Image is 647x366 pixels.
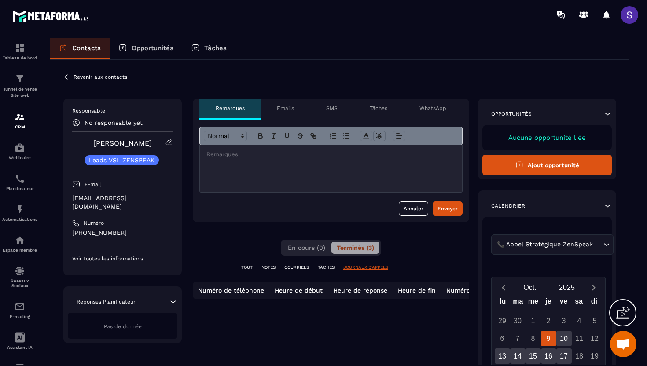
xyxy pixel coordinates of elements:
[587,313,603,329] div: 5
[510,348,526,364] div: 14
[89,157,154,163] p: Leads VSL ZENSPEAK
[585,282,602,293] button: Next month
[50,38,110,59] a: Contacts
[610,331,636,357] div: Ouvrir le chat
[15,73,25,84] img: formation
[72,107,173,114] p: Responsable
[15,143,25,153] img: automations
[2,86,37,99] p: Tunnel de vente Site web
[491,234,614,255] div: Search for option
[2,155,37,160] p: Webinaire
[132,44,173,52] p: Opportunités
[2,228,37,259] a: automationsautomationsEspace membre
[12,8,92,24] img: logo
[2,167,37,198] a: schedulerschedulerPlanificateur
[541,313,556,329] div: 2
[326,105,338,112] p: SMS
[2,278,37,288] p: Réseaux Sociaux
[318,264,335,271] p: TÂCHES
[495,331,510,346] div: 6
[2,345,37,350] p: Assistant IA
[511,280,548,295] button: Open months overlay
[491,202,525,209] p: Calendrier
[572,313,587,329] div: 4
[84,220,104,227] p: Numéro
[398,287,436,294] p: Heure de fin
[2,259,37,295] a: social-networksocial-networkRéseaux Sociaux
[204,44,227,52] p: Tâches
[2,326,37,356] a: Assistant IA
[2,198,37,228] a: automationsautomationsAutomatisations
[198,287,264,294] p: Numéro de téléphone
[2,124,37,129] p: CRM
[556,295,571,311] div: ve
[104,323,142,329] span: Pas de donnée
[446,287,516,294] p: Numéro de destination
[586,295,602,311] div: di
[526,295,541,311] div: me
[491,110,532,117] p: Opportunités
[333,287,387,294] p: Heure de réponse
[284,264,309,271] p: COURRIELS
[510,331,526,346] div: 7
[541,348,556,364] div: 16
[595,240,601,249] input: Search for option
[85,181,101,188] p: E-mail
[72,194,173,211] p: [EMAIL_ADDRESS][DOMAIN_NAME]
[541,295,556,311] div: je
[277,105,294,112] p: Emails
[482,155,612,175] button: Ajout opportunité
[399,201,428,216] button: Annuler
[511,295,526,311] div: ma
[572,331,587,346] div: 11
[556,348,572,364] div: 17
[2,105,37,136] a: formationformationCRM
[15,112,25,122] img: formation
[587,348,603,364] div: 19
[495,240,595,249] span: 📞 Appel Stratégique ZenSpeak
[337,244,374,251] span: Terminés (3)
[216,105,245,112] p: Remarques
[556,331,572,346] div: 10
[526,313,541,329] div: 1
[2,186,37,191] p: Planificateur
[510,313,526,329] div: 30
[2,295,37,326] a: emailemailE-mailing
[2,217,37,222] p: Automatisations
[495,313,510,329] div: 29
[2,314,37,319] p: E-mailing
[571,295,587,311] div: sa
[85,119,143,126] p: No responsable yet
[2,136,37,167] a: automationsautomationsWebinaire
[343,264,388,271] p: JOURNAUX D'APPELS
[15,43,25,53] img: formation
[556,313,572,329] div: 3
[288,244,325,251] span: En cours (0)
[2,67,37,105] a: formationformationTunnel de vente Site web
[74,74,127,80] p: Revenir aux contacts
[495,282,511,293] button: Previous month
[491,134,603,142] p: Aucune opportunité liée
[331,242,379,254] button: Terminés (3)
[2,36,37,67] a: formationformationTableau de bord
[275,287,323,294] p: Heure de début
[2,248,37,253] p: Espace membre
[526,331,541,346] div: 8
[72,44,101,52] p: Contacts
[110,38,182,59] a: Opportunités
[541,331,556,346] div: 9
[548,280,585,295] button: Open years overlay
[433,201,463,216] button: Envoyer
[370,105,387,112] p: Tâches
[72,255,173,262] p: Voir toutes les informations
[495,348,510,364] div: 13
[419,105,446,112] p: WhatsApp
[495,295,511,311] div: lu
[526,348,541,364] div: 15
[182,38,235,59] a: Tâches
[93,139,152,147] a: [PERSON_NAME]
[72,229,173,237] p: [PHONE_NUMBER]
[437,204,458,213] div: Envoyer
[77,298,136,305] p: Réponses Planificateur
[15,266,25,276] img: social-network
